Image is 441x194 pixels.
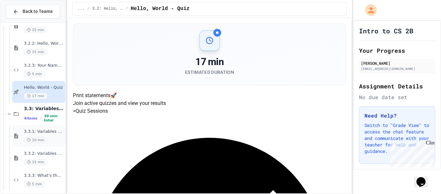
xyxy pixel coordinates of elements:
[24,93,47,99] span: 17 min
[131,5,190,13] span: Hello, World - Quiz
[185,69,234,75] div: Estimated Duration
[24,129,64,134] span: 3.3.1: Variables and Data Types
[24,173,64,178] span: 3.3.3: What's the Type?
[361,66,433,71] div: [EMAIL_ADDRESS][DOMAIN_NAME]
[6,5,60,18] button: Back to Teams
[87,6,89,11] span: /
[24,116,37,120] span: 4 items
[3,3,45,41] div: Chat with us now!Close
[24,63,64,68] span: 3.2.3: Your Name and Favorite Movie
[359,82,435,91] h2: Assignment Details
[358,3,378,17] div: My Account
[92,6,123,11] span: 3.2: Hello, World!
[364,122,430,154] p: Switch to "Grade View" to access the chat feature and communicate with your teacher for help and ...
[23,8,53,15] span: Back to Teams
[73,92,346,99] h4: Print statements 🚀
[24,85,64,90] span: Hello, World - Quiz
[73,107,346,115] h5: > Quiz Sessions
[361,60,433,66] div: [PERSON_NAME]
[78,6,85,11] span: ...
[24,41,64,46] span: 3.2.2: Hello, World! - Review
[185,56,234,68] div: 17 min
[73,99,346,107] p: Join active quizzes and view your results
[24,49,47,55] span: 15 min
[24,27,47,33] span: 15 min
[364,112,430,120] h3: Need Help?
[24,181,45,187] span: 5 min
[387,140,435,167] iframe: chat widget
[24,71,45,77] span: 5 min
[24,159,47,165] span: 15 min
[359,26,413,35] h1: Intro to CS 2B
[359,46,435,55] h2: Your Progress
[44,114,64,122] span: 39 min total
[414,168,435,188] iframe: chat widget
[359,93,435,101] div: No due date set
[24,137,47,143] span: 10 min
[126,6,128,11] span: /
[40,116,41,121] span: •
[24,106,64,111] span: 3.3: Variables and Data Types
[24,151,64,156] span: 3.3.2: Variables and Data Types - Review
